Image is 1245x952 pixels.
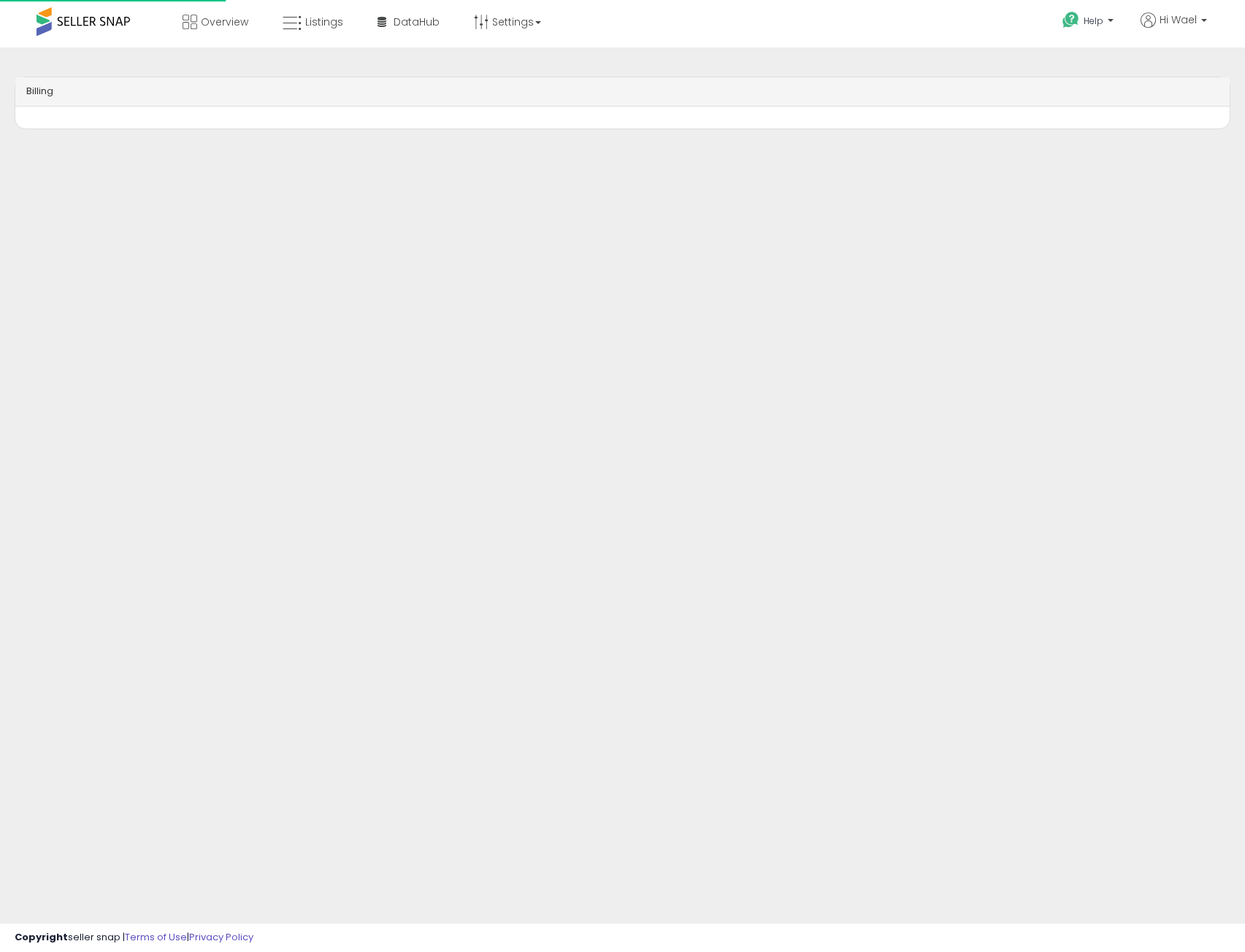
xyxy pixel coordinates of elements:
span: Hi Wael [1160,12,1197,27]
a: Hi Wael [1141,12,1207,45]
div: Billing [15,77,1230,107]
i: Get Help [1062,11,1080,29]
span: Overview [201,15,248,29]
span: Listings [305,15,343,29]
span: DataHub [394,15,440,29]
span: Help [1084,15,1103,27]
